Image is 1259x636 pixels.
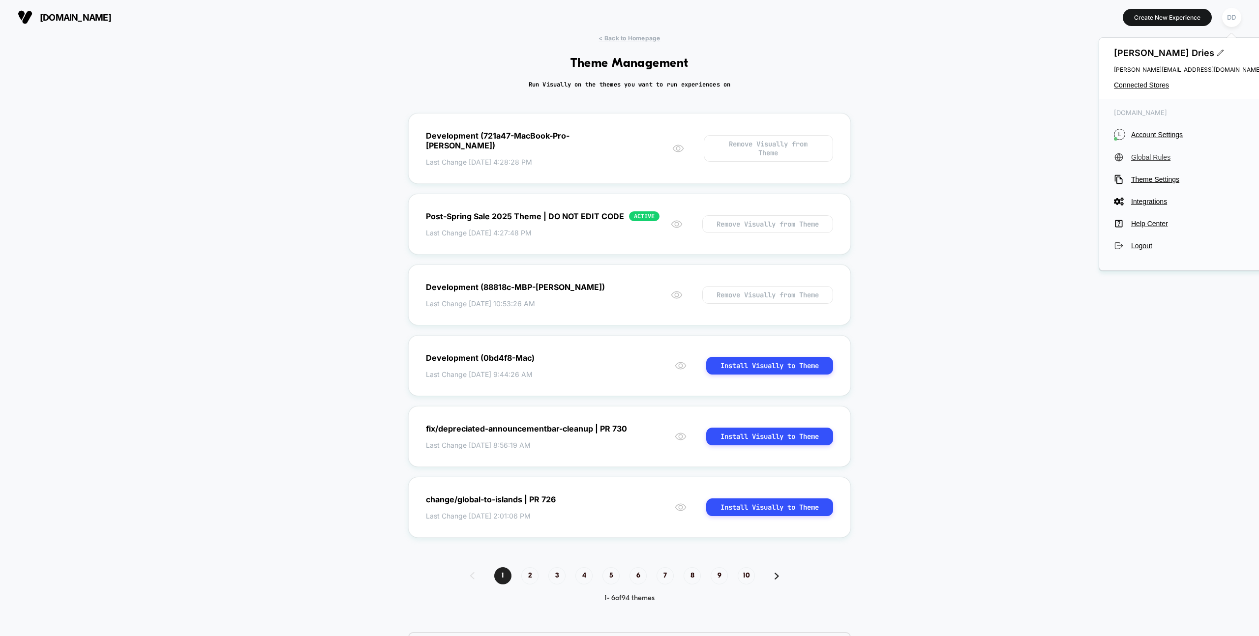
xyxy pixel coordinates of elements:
div: 1 - 6 of 94 themes [460,594,799,603]
span: 3 [548,567,566,584]
span: 9 [711,567,728,584]
button: Install Visually to Theme [706,428,833,445]
img: Visually logo [18,10,32,25]
h2: Run Visually on the themes you want to run experiences on [529,81,731,88]
button: Create New Experience [1123,9,1212,26]
button: [DOMAIN_NAME] [15,9,114,25]
span: 5 [602,567,620,584]
span: 10 [738,567,755,584]
div: ACTIVE [629,211,659,221]
button: DD [1219,7,1244,28]
span: 6 [629,567,647,584]
img: pagination forward [775,573,779,579]
span: 1 [494,567,511,584]
h1: Theme Management [570,57,689,71]
button: Remove Visually from Theme [704,135,833,162]
div: DD [1222,8,1241,27]
span: Last Change [DATE] 4:28:28 PM [426,158,672,166]
button: Remove Visually from Theme [702,215,833,233]
span: Last Change [DATE] 10:53:26 AM [426,299,640,308]
span: 8 [684,567,701,584]
span: Last Change [DATE] 9:44:26 AM [426,370,570,378]
div: Development (88818c-MBP-[PERSON_NAME]) [426,282,605,292]
button: Install Visually to Theme [706,498,833,516]
button: Remove Visually from Theme [702,286,833,304]
div: change/global-to-islands | PR 726 [426,494,556,504]
span: Last Change [DATE] 4:27:48 PM [426,229,659,237]
span: 7 [657,567,674,584]
span: 2 [521,567,539,584]
div: Development (0bd4f8-Mac) [426,353,535,363]
i: L [1114,129,1125,140]
span: < Back to Homepage [599,34,660,42]
div: fix/depreciated-announcementbar-cleanup | PR 730 [426,424,627,434]
span: 4 [575,567,593,584]
span: Last Change [DATE] 2:01:06 PM [426,512,591,520]
div: Development (721a47-MacBook-Pro-[PERSON_NAME]) [426,131,637,150]
button: Install Visually to Theme [706,357,833,375]
span: [DOMAIN_NAME] [40,12,111,23]
div: Post-Spring Sale 2025 Theme | DO NOT EDIT CODE [426,211,624,221]
span: Last Change [DATE] 8:56:19 AM [426,441,662,449]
